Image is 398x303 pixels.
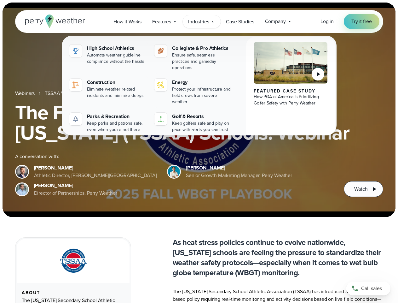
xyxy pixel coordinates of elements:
a: High School Athletics Automate weather guideline compliance without the hassle [67,42,150,67]
span: Call sales [361,285,382,292]
p: As heat stress policies continue to evolve nationwide, [US_STATE] schools are feeling the pressur... [173,237,383,278]
div: Keep golfers safe and play on pace with alerts you can trust [172,120,232,133]
div: Eliminate weather related incidents and minimize delays [87,86,147,99]
img: PGA of America, Frisco Campus [254,42,328,84]
span: Industries [188,18,209,26]
div: A conversation with: [15,153,334,160]
a: Case Studies [221,15,259,28]
div: [PERSON_NAME] [34,182,117,189]
a: Collegiate & Pro Athletics Ensure safe, seamless practices and gameday operations [152,42,235,74]
a: Parks & Recreation Keep parks and patrons safe, even when you're not there [67,110,150,135]
a: PGA of America, Frisco Campus Featured Case Study How PGA of America is Prioritizing Golfer Safet... [246,37,335,140]
span: How it Works [113,18,141,26]
img: construction perry weather [72,81,79,89]
a: Log in [320,18,334,25]
img: parks-icon-grey.svg [72,115,79,123]
span: Try it free [351,18,372,25]
img: Brian Wyatt [16,166,28,178]
a: Webinars [15,90,35,97]
a: construction perry weather Construction Eliminate weather related incidents and minimize delays [67,76,150,101]
img: golf-iconV2.svg [157,115,164,123]
div: Automate weather guideline compliance without the hassle [87,52,147,65]
img: TSSAA-Tennessee-Secondary-School-Athletic-Association.svg [52,247,94,275]
a: Call sales [346,282,390,295]
nav: Breadcrumb [15,90,383,97]
div: Energy [172,79,232,86]
div: About [22,290,124,295]
span: Watch [354,185,367,193]
a: Golf & Resorts Keep golfers safe and play on pace with alerts you can trust [152,110,235,135]
a: Try it free [344,14,379,29]
div: Senior Growth Marketing Manager, Perry Weather [186,172,292,179]
div: Collegiate & Pro Athletics [172,45,232,52]
img: proathletics-icon@2x-1.svg [157,47,164,55]
img: highschool-icon.svg [72,47,79,55]
img: Spencer Patton, Perry Weather [168,166,180,178]
div: Ensure safe, seamless practices and gameday operations [172,52,232,71]
button: Watch [344,181,383,197]
a: How it Works [108,15,147,28]
a: Energy Protect your infrastructure and field crews from severe weather [152,76,235,108]
div: Construction [87,79,147,86]
div: Athletic Director, [PERSON_NAME][GEOGRAPHIC_DATA] [34,172,157,179]
div: Parks & Recreation [87,113,147,120]
div: Keep parks and patrons safe, even when you're not there [87,120,147,133]
img: Jeff Wood [16,183,28,195]
div: Director of Partnerships, Perry Weather [34,189,117,197]
h1: The Fall WBGT Playbook for [US_STATE] (TSSAA) Schools: Webinar [15,102,383,143]
span: Features [152,18,171,26]
div: [PERSON_NAME] [186,164,292,172]
img: energy-icon@2x-1.svg [157,81,164,89]
div: [PERSON_NAME] [34,164,157,172]
div: Featured Case Study [254,89,328,94]
div: How PGA of America is Prioritizing Golfer Safety with Perry Weather [254,94,328,106]
span: Company [265,18,286,25]
div: Protect your infrastructure and field crews from severe weather [172,86,232,105]
div: High School Athletics [87,45,147,52]
a: TSSAA WBGT Fall Playbook [45,90,105,97]
div: Golf & Resorts [172,113,232,120]
span: Case Studies [226,18,254,26]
